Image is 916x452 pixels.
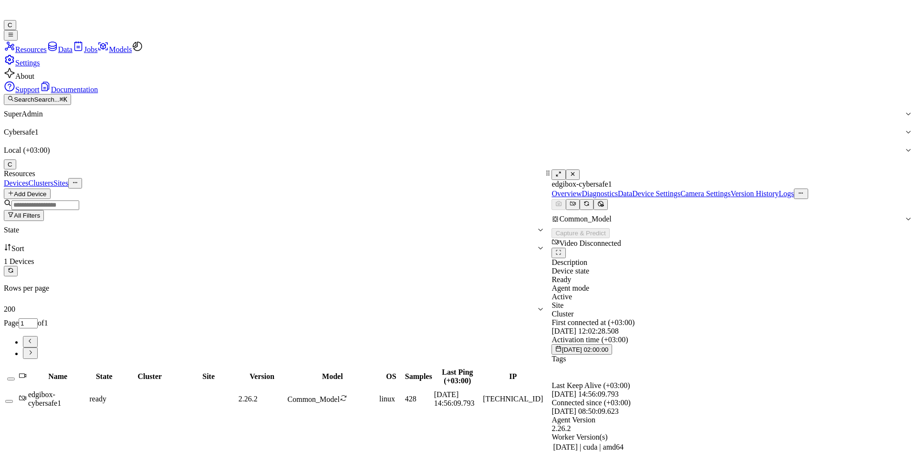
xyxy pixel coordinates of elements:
[238,368,286,386] th: Version
[599,442,601,452] td: |
[23,347,38,359] button: Go to next page
[552,336,912,344] div: Activation time (+03:00)
[4,59,40,67] a: Settings
[15,45,47,53] span: Resources
[552,284,912,293] div: Agent mode
[97,45,132,53] a: Models
[4,85,40,94] a: Support
[583,442,598,452] td: cuda
[15,59,40,67] span: Settings
[730,189,779,198] a: Version History
[552,433,912,441] div: Worker Version(s)
[4,210,44,221] button: All Filters
[405,368,433,386] th: Samples
[14,96,34,104] span: Search
[23,336,38,347] button: Go to previous page
[582,189,618,198] a: Diagnostics
[84,45,97,53] span: Jobs
[552,416,912,424] div: Agent Version
[4,169,544,178] div: Resources
[15,85,40,94] span: Support
[552,293,912,301] div: Active
[552,189,582,198] a: Overview
[603,442,625,452] td: amd64
[34,96,60,104] span: Search...
[8,161,12,168] span: C
[239,395,286,403] div: 2.26.2
[552,399,912,407] div: Connected since (+03:00)
[434,390,481,408] div: [DATE] 14:56:09.793
[4,179,29,187] a: Devices
[28,390,88,408] div: edgibox-cybersafe1
[552,442,578,452] td: [DATE]
[379,395,403,403] p: linux
[7,378,15,380] button: Select all
[552,275,912,284] div: Ready
[552,390,912,399] div: [DATE] 14:56:09.793
[618,189,632,198] a: Data
[109,45,132,53] span: Models
[60,96,67,104] kbd: K
[4,257,34,265] span: 1 Devices
[552,228,609,238] button: Capture & Predict
[552,258,912,267] div: Description
[680,189,730,198] a: Camera Settings
[4,189,51,199] button: Add Device
[4,319,19,327] span: Page
[4,284,544,293] p: Rows per page
[89,395,119,403] div: ready
[4,336,544,359] nav: pagination
[11,244,24,252] span: Sort
[483,395,543,403] div: [TECHNICAL_ID]
[53,179,68,187] a: Sites
[180,368,237,386] th: Site
[552,355,912,363] div: Tags
[559,239,621,247] span: Video Disconnected
[47,45,73,53] a: Data
[552,344,612,355] button: [DATE] 02:00:00
[552,318,912,327] div: First connected at (+03:00)
[405,395,432,403] div: 428
[552,180,912,189] div: edgibox-cybersafe1
[5,400,13,403] button: Select row
[15,72,34,80] span: About
[4,20,16,30] button: C
[89,368,119,386] th: State
[120,368,179,386] th: Cluster
[60,96,63,104] span: ⌘
[579,442,582,452] td: |
[552,424,912,433] div: 2.26.2
[4,45,47,53] a: Resources
[552,267,912,275] div: Device state
[287,368,378,386] th: Model
[51,85,98,94] span: Documentation
[632,189,680,198] a: Device Settings
[434,368,481,386] th: Last Ping (+03:00)
[552,407,912,416] div: [DATE] 08:50:09.623
[288,395,340,403] span: Common_Model
[552,310,912,318] div: Cluster
[562,346,609,353] span: [DATE] 02:00:00
[38,319,48,327] span: of 1
[552,381,912,390] div: Last Keep Alive (+03:00)
[482,368,543,386] th: IP
[779,189,794,198] a: Logs
[4,159,16,169] button: C
[552,301,912,310] div: Site
[58,45,73,53] span: Data
[40,85,98,94] a: Documentation
[379,368,404,386] th: OS
[4,94,71,105] button: SearchSearch...⌘K
[4,30,18,41] button: Toggle Navigation
[73,45,97,53] a: Jobs
[8,21,12,29] span: C
[28,368,88,386] th: Name
[29,179,53,187] a: Clusters
[552,327,912,336] div: [DATE] 12:02:28.508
